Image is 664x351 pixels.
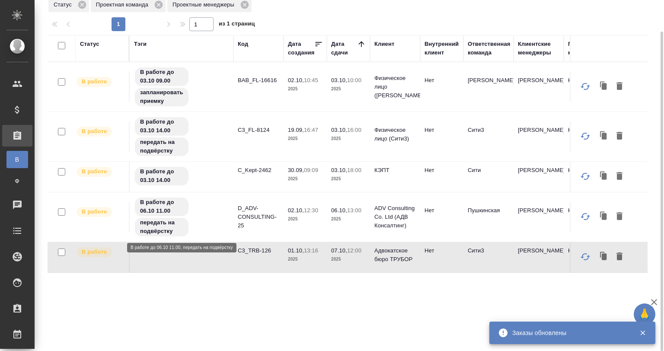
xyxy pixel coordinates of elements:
[82,77,107,86] p: В работе
[596,78,612,95] button: Клонировать
[463,121,514,152] td: Сити3
[425,40,459,57] div: Внутренний клиент
[82,167,107,176] p: В работе
[140,118,183,135] p: В работе до 03.10 14.00
[347,127,361,133] p: 16:00
[374,246,416,264] p: Адвокатское бюро ТРУБОР
[288,85,322,93] p: 2025
[463,242,514,272] td: Сити3
[575,206,596,227] button: Обновить
[564,242,614,272] td: Юридический
[463,202,514,232] td: Пушкинская
[238,40,248,48] div: Код
[331,247,347,254] p: 07.10,
[288,207,304,214] p: 02.10,
[425,166,459,175] p: Нет
[596,168,612,185] button: Клонировать
[288,134,322,143] p: 2025
[463,72,514,102] td: [PERSON_NAME]
[76,246,124,258] div: Выставляет ПМ после принятия заказа от КМа
[347,247,361,254] p: 12:00
[238,126,279,134] p: C3_FL-8124
[514,121,564,152] td: [PERSON_NAME]
[76,126,124,137] div: Выставляет ПМ после принятия заказа от КМа
[331,85,366,93] p: 2025
[612,208,627,225] button: Удалить
[304,167,318,173] p: 09:09
[11,177,24,185] span: Ф
[612,249,627,265] button: Удалить
[347,207,361,214] p: 13:00
[634,303,655,325] button: 🙏
[634,329,651,337] button: Закрыть
[331,207,347,214] p: 06.10,
[304,77,318,83] p: 10:45
[331,127,347,133] p: 03.10,
[514,162,564,192] td: [PERSON_NAME]
[564,72,614,102] td: Юридический
[11,155,24,164] span: В
[140,198,183,215] p: В работе до 06.10 11.00
[288,40,314,57] div: Дата создания
[331,40,357,57] div: Дата сдачи
[82,248,107,256] p: В работе
[82,207,107,216] p: В работе
[564,202,614,232] td: Юридический
[76,206,124,218] div: Выставляет ПМ после принятия заказа от КМа
[96,0,151,9] p: Проектная команда
[564,121,614,152] td: Юридический
[6,151,28,168] a: В
[238,204,279,230] p: D_ADV-CONSULTING-25
[238,76,279,85] p: BAB_FL-16616
[76,76,124,88] div: Выставляет ПМ после принятия заказа от КМа
[374,40,394,48] div: Клиент
[134,40,147,48] div: Тэги
[288,215,322,223] p: 2025
[288,175,322,183] p: 2025
[331,167,347,173] p: 03.10,
[374,166,416,175] p: КЭПТ
[425,76,459,85] p: Нет
[564,162,614,192] td: Юридический
[140,68,183,85] p: В работе до 03.10 09.00
[76,166,124,178] div: Выставляет ПМ после принятия заказа от КМа
[80,40,99,48] div: Статус
[140,218,183,236] p: передать на подвёрстку
[575,166,596,187] button: Обновить
[575,126,596,147] button: Обновить
[596,249,612,265] button: Клонировать
[463,162,514,192] td: Сити
[140,138,183,155] p: передать на подвёрстку
[374,74,416,100] p: Физическое лицо ([PERSON_NAME])
[331,215,366,223] p: 2025
[347,77,361,83] p: 10:00
[172,0,237,9] p: Проектные менеджеры
[425,126,459,134] p: Нет
[575,76,596,97] button: Обновить
[612,128,627,144] button: Удалить
[6,172,28,190] a: Ф
[238,166,279,175] p: C_Kept-2462
[304,207,318,214] p: 12:30
[518,40,559,57] div: Клиентские менеджеры
[219,19,255,31] span: из 1 страниц
[140,167,183,185] p: В работе до 03.10 14.00
[82,127,107,136] p: В работе
[425,206,459,215] p: Нет
[512,329,626,337] div: Заказы обновлены
[347,167,361,173] p: 18:00
[288,127,304,133] p: 19.09,
[612,78,627,95] button: Удалить
[304,127,318,133] p: 16:47
[288,255,322,264] p: 2025
[54,0,75,9] p: Статус
[514,242,564,272] td: [PERSON_NAME]
[568,40,610,57] div: Проектная команда
[288,77,304,83] p: 02.10,
[468,40,511,57] div: Ответственная команда
[288,247,304,254] p: 01.10,
[596,128,612,144] button: Клонировать
[140,88,183,105] p: запланировать приемку
[238,246,279,255] p: C3_TRB-126
[514,202,564,232] td: [PERSON_NAME]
